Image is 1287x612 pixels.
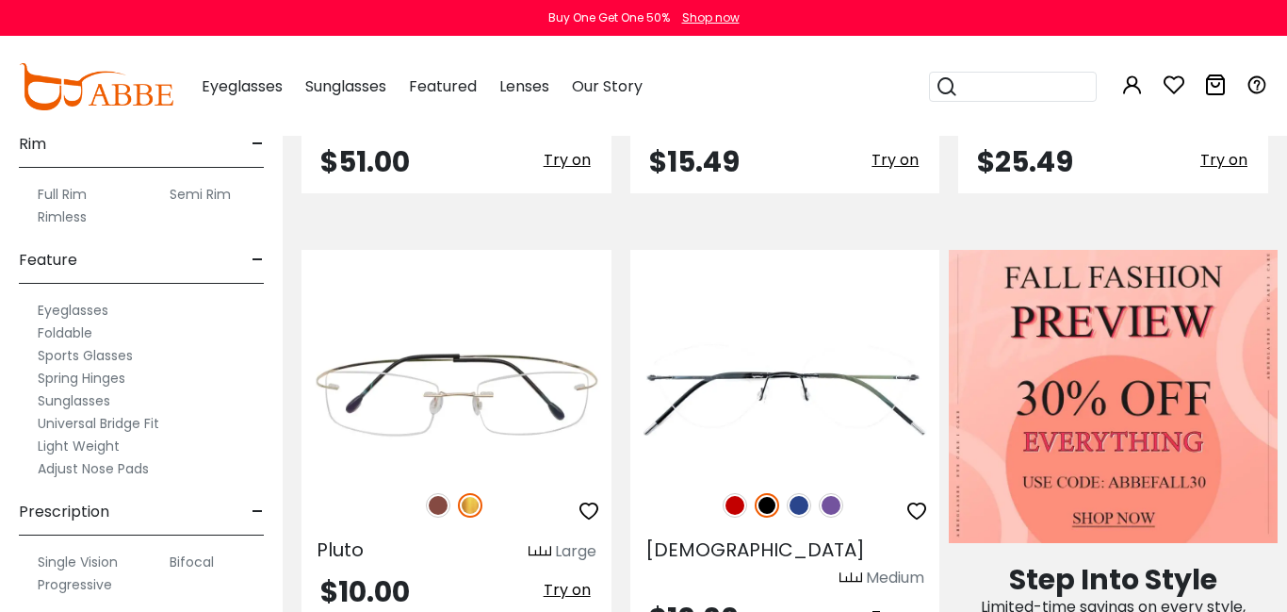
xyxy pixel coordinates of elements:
[170,183,231,206] label: Semi Rim
[723,493,747,518] img: Red
[544,149,591,171] span: Try on
[866,148,924,173] button: Try on
[630,318,940,472] img: Black Huguenot - Metal ,Adjust Nose Pads
[977,141,1073,182] span: $25.49
[787,493,811,518] img: Blue
[252,238,264,283] span: -
[839,571,862,586] img: size ruler
[202,75,283,97] span: Eyeglasses
[19,238,77,283] span: Feature
[949,250,1278,543] img: Fall Fashion Sale
[544,579,591,601] span: Try on
[38,551,118,573] label: Single Vision
[872,149,919,171] span: Try on
[320,571,410,612] span: $10.00
[38,389,110,412] label: Sunglasses
[38,322,92,344] label: Foldable
[645,537,865,563] span: [DEMOGRAPHIC_DATA]
[301,318,611,472] img: Gold Pluto - Memory,Metal ,Adjust Nose Pads
[19,63,173,110] img: abbeglasses.com
[38,435,120,457] label: Light Weight
[409,75,477,97] span: Featured
[572,75,643,97] span: Our Story
[320,141,410,182] span: $51.00
[426,493,450,518] img: Brown
[529,545,551,559] img: size ruler
[1200,149,1247,171] span: Try on
[682,9,740,26] div: Shop now
[819,493,843,518] img: Purple
[305,75,386,97] span: Sunglasses
[548,9,670,26] div: Buy One Get One 50%
[38,367,125,389] label: Spring Hinges
[38,573,112,596] label: Progressive
[1195,148,1253,173] button: Try on
[38,183,87,206] label: Full Rim
[252,489,264,535] span: -
[38,412,159,435] label: Universal Bridge Fit
[555,540,596,563] div: Large
[499,75,549,97] span: Lenses
[755,493,779,518] img: Black
[38,457,149,480] label: Adjust Nose Pads
[38,206,87,228] label: Rimless
[252,122,264,167] span: -
[538,148,596,173] button: Try on
[1009,559,1217,600] span: Step Into Style
[673,9,740,25] a: Shop now
[19,122,46,167] span: Rim
[38,299,108,322] label: Eyeglasses
[38,344,133,367] label: Sports Glasses
[866,567,924,589] div: Medium
[649,141,740,182] span: $15.49
[317,537,364,563] span: Pluto
[170,551,214,573] label: Bifocal
[458,493,482,518] img: Gold
[19,489,109,535] span: Prescription
[538,578,596,603] button: Try on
